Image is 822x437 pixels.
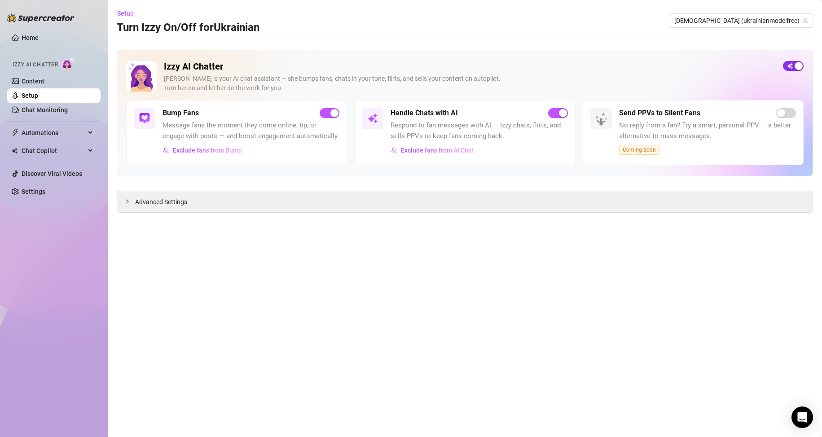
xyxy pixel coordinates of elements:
[391,147,397,153] img: svg%3e
[619,108,700,118] h5: Send PPVs to Silent Fans
[126,61,157,92] img: Izzy AI Chatter
[12,129,19,136] span: thunderbolt
[22,34,39,41] a: Home
[117,10,134,17] span: Setup
[124,199,130,204] span: collapsed
[401,147,474,154] span: Exclude fans from AI Chat
[62,57,75,70] img: AI Chatter
[367,113,378,124] img: svg%3e
[391,120,567,141] span: Respond to fan messages with AI — Izzy chats, flirts, and sells PPVs to keep fans coming back.
[22,92,38,99] a: Setup
[139,113,150,124] img: svg%3e
[674,14,808,27] span: Ukrainian (ukrainianmodelfree)
[12,148,18,154] img: Chat Copilot
[7,13,75,22] img: logo-BBDzfeDw.svg
[22,78,44,85] a: Content
[791,406,813,428] div: Open Intercom Messenger
[117,6,141,21] button: Setup
[22,188,45,195] a: Settings
[13,61,58,69] span: Izzy AI Chatter
[117,21,259,35] h3: Turn Izzy On/Off for Ukrainian
[163,120,339,141] span: Message fans the moment they come online, tip, or engage with posts — and boost engagement automa...
[22,106,68,114] a: Chat Monitoring
[595,113,610,127] img: silent-fans-ppv-o-N6Mmdf.svg
[22,144,85,158] span: Chat Copilot
[391,108,458,118] h5: Handle Chats with AI
[22,126,85,140] span: Automations
[803,18,808,23] span: team
[124,197,135,206] div: collapsed
[164,61,776,72] h2: Izzy AI Chatter
[22,170,82,177] a: Discover Viral Videos
[164,74,776,93] div: [PERSON_NAME] is your AI chat assistant — she bumps fans, chats in your tone, flirts, and sells y...
[619,120,796,141] span: No reply from a fan? Try a smart, personal PPV — a better alternative to mass messages.
[135,197,187,207] span: Advanced Settings
[163,143,242,157] button: Exclude fans from Bump
[391,143,475,157] button: Exclude fans from AI Chat
[619,145,659,155] span: Coming Soon
[163,108,199,118] h5: Bump Fans
[163,147,169,153] img: svg%3e
[173,147,242,154] span: Exclude fans from Bump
